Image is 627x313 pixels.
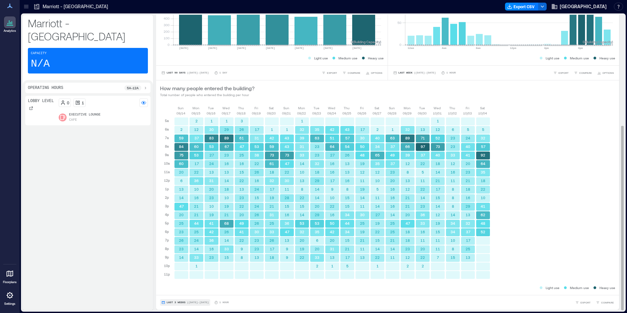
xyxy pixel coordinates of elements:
p: Heavy use [599,55,615,61]
p: Thu [238,105,244,111]
text: 38 [254,153,259,157]
button: [GEOGRAPHIC_DATA] [549,1,609,12]
text: 12am [408,47,414,50]
text: 36 [194,178,199,183]
text: 14 [179,196,184,200]
text: [DATE] [179,47,189,50]
a: Floorplans [1,266,19,286]
text: 23 [224,153,229,157]
p: Sun [283,105,289,111]
p: 5a - 12a [127,85,139,91]
text: 8 [407,170,409,174]
text: 75 [179,153,184,157]
text: 16 [390,187,395,191]
text: 23 [390,170,395,174]
p: Medium use [570,55,589,61]
p: How many people entered the building? [160,84,254,92]
p: 09/25 [342,111,351,116]
text: 30 [285,178,289,183]
text: 18 [270,170,274,174]
p: Wed [328,105,335,111]
p: Capacity [31,51,47,56]
p: Sat [480,105,485,111]
text: 35 [375,161,380,166]
text: 27 [210,153,214,157]
text: 17 [255,127,259,132]
text: 1 [392,127,394,132]
text: 23 [239,196,244,200]
text: 83 [209,136,214,140]
text: 13 [209,170,214,174]
text: 39 [405,153,410,157]
text: 67 [225,144,229,149]
text: 23 [315,144,319,149]
p: 10/02 [448,111,457,116]
text: 22 [420,161,425,166]
p: Cafe [69,117,77,123]
text: 61 [239,136,244,140]
button: OPTIONS [364,70,384,76]
text: 11 [420,178,425,183]
p: 10/01 [433,111,442,116]
text: 9 [331,187,334,191]
text: 2 [195,119,198,123]
span: OPTIONS [371,71,382,75]
text: 20 [179,170,184,174]
text: 12 [451,161,455,166]
text: 40 [375,136,380,140]
p: Marriott - [GEOGRAPHIC_DATA] [43,3,108,10]
p: Medium use [338,55,357,61]
p: Sun [389,105,395,111]
text: 24 [466,136,470,140]
tspan: 50 [397,21,401,25]
text: 42 [270,136,274,140]
text: 12 [435,127,440,132]
text: [DATE] [294,47,304,50]
p: Executive Lounge [69,112,101,117]
span: EXPORT [558,71,569,75]
text: 13 [345,170,350,174]
text: 23 [315,153,319,157]
span: [GEOGRAPHIC_DATA] [560,3,607,10]
p: Marriott - [GEOGRAPHIC_DATA] [28,16,148,43]
text: 25 [239,153,244,157]
p: 10/04 [478,111,487,116]
p: 1 [82,100,84,105]
text: 1 [301,119,303,123]
p: 11a [164,169,170,175]
text: 2 [180,127,183,132]
p: 09/27 [373,111,381,116]
button: Last 3 Weeks |[DATE]-[DATE] [160,299,210,306]
text: 84 [179,144,184,149]
text: 32 [405,127,410,132]
text: 73 [436,144,440,149]
p: 09/28 [388,111,396,116]
text: 53 [254,144,259,149]
text: 17 [270,187,274,191]
text: 47 [240,144,244,149]
p: 10a [164,161,170,166]
text: 33 [300,153,304,157]
text: 24 [254,187,259,191]
text: 53 [194,153,199,157]
text: 11 [285,187,289,191]
text: 43 [285,144,289,149]
text: 31 [300,144,304,149]
p: 10/03 [463,111,472,116]
text: 32 [270,178,274,183]
text: 50 [360,144,365,149]
text: 12 [405,161,410,166]
p: Wed [434,105,441,111]
span: COMPARE [601,301,614,304]
text: 17 [436,187,440,191]
text: 16 [194,196,199,200]
span: COMPARE [579,71,592,75]
text: 16 [224,161,229,166]
text: 12 [194,127,199,132]
span: EXPORT [580,301,591,304]
p: 5a [165,118,169,123]
text: 37 [391,144,395,149]
text: 40 [435,153,440,157]
p: 2p [165,195,169,200]
text: 73 [285,153,289,157]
